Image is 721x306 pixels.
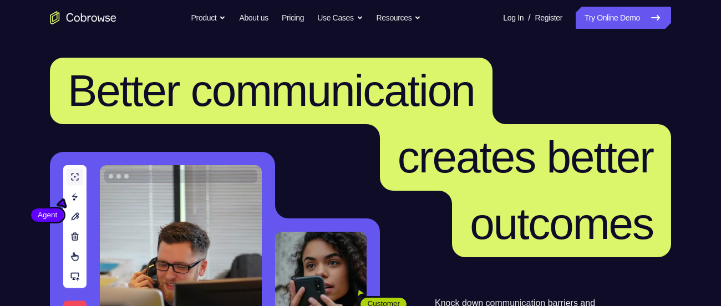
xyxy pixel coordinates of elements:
[282,7,304,29] a: Pricing
[239,7,268,29] a: About us
[535,7,562,29] a: Register
[317,7,363,29] button: Use Cases
[398,132,653,182] span: creates better
[191,7,226,29] button: Product
[576,7,671,29] a: Try Online Demo
[377,7,422,29] button: Resources
[470,199,653,248] span: outcomes
[50,11,116,24] a: Go to the home page
[528,11,530,24] span: /
[68,66,475,115] span: Better communication
[503,7,524,29] a: Log In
